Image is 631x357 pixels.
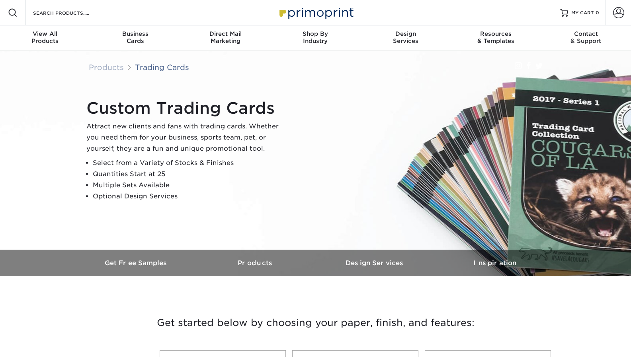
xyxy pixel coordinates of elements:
span: Business [90,30,180,37]
a: BusinessCards [90,25,180,51]
a: Trading Cards [135,63,189,72]
a: Design Services [316,250,435,276]
div: & Support [541,30,631,45]
h3: Inspiration [435,259,555,267]
a: Products [89,63,124,72]
div: & Templates [451,30,541,45]
div: Cards [90,30,180,45]
div: Marketing [180,30,270,45]
a: Products [196,250,316,276]
h3: Get started below by choosing your paper, finish, and features: [83,305,549,341]
span: Shop By [270,30,360,37]
span: Design [361,30,451,37]
p: Attract new clients and fans with trading cards. Whether you need them for your business, sports ... [86,121,285,154]
a: DesignServices [361,25,451,51]
li: Multiple Sets Available [93,180,285,191]
img: Primoprint [276,4,356,21]
a: Contact& Support [541,25,631,51]
li: Select from a Variety of Stocks & Finishes [93,157,285,169]
span: Resources [451,30,541,37]
span: Contact [541,30,631,37]
li: Optional Design Services [93,191,285,202]
h3: Get Free Samples [77,259,196,267]
a: Resources& Templates [451,25,541,51]
h3: Design Services [316,259,435,267]
input: SEARCH PRODUCTS..... [32,8,110,17]
a: Direct MailMarketing [180,25,270,51]
span: MY CART [571,10,594,16]
div: Services [361,30,451,45]
a: Inspiration [435,250,555,276]
span: 0 [596,10,599,16]
a: Shop ByIndustry [270,25,360,51]
h3: Products [196,259,316,267]
li: Quantities Start at 25 [93,169,285,180]
div: Industry [270,30,360,45]
span: Direct Mail [180,30,270,37]
a: Get Free Samples [77,250,196,276]
h1: Custom Trading Cards [86,99,285,118]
